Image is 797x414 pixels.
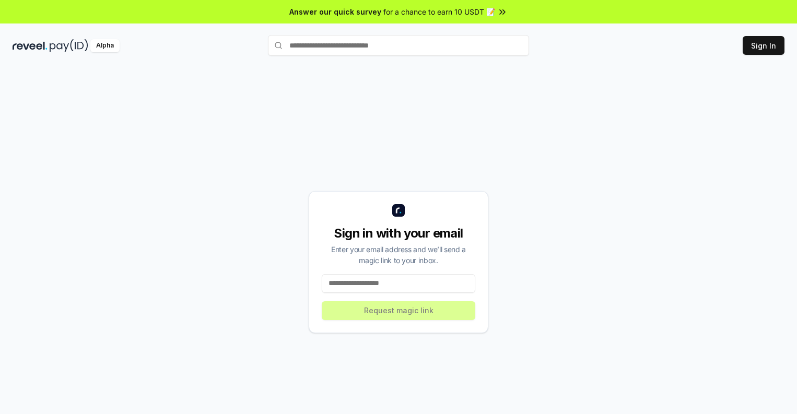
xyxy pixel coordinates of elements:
[90,39,120,52] div: Alpha
[392,204,405,217] img: logo_small
[743,36,784,55] button: Sign In
[50,39,88,52] img: pay_id
[322,244,475,266] div: Enter your email address and we’ll send a magic link to your inbox.
[13,39,48,52] img: reveel_dark
[383,6,495,17] span: for a chance to earn 10 USDT 📝
[289,6,381,17] span: Answer our quick survey
[322,225,475,242] div: Sign in with your email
